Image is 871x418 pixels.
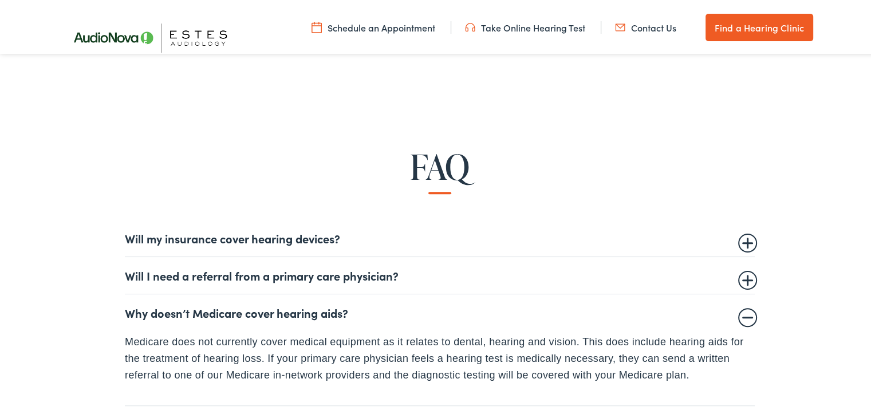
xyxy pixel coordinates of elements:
summary: Will I need a referral from a primary care physician? [125,266,755,280]
a: Find a Hearing Clinic [706,11,813,39]
a: Take Online Hearing Test [465,19,585,31]
img: utility icon [465,19,475,31]
summary: Why doesn’t Medicare cover hearing aids? [125,303,755,317]
p: Medicare does not currently cover medical equipment as it relates to dental, hearing and vision. ... [125,332,755,381]
img: utility icon [312,19,322,31]
h2: FAQ [43,145,837,183]
a: Contact Us [615,19,676,31]
img: utility icon [615,19,625,31]
summary: Will my insurance cover hearing devices? [125,229,755,243]
a: Schedule an Appointment [312,19,435,31]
